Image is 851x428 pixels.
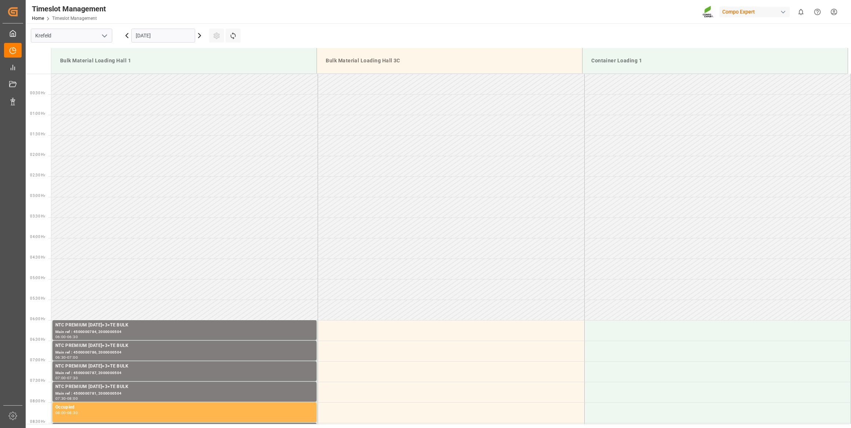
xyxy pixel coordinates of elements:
button: Help Center [809,4,826,20]
div: - [66,397,67,400]
img: Screenshot%202023-09-29%20at%2010.02.21.png_1712312052.png [702,6,714,18]
button: show 0 new notifications [793,4,809,20]
button: open menu [99,30,110,41]
span: 07:00 Hr [30,358,45,362]
div: NTC PREMIUM [DATE]+3+TE BULK [55,342,314,350]
div: Bulk Material Loading Hall 1 [57,54,311,67]
span: 04:00 Hr [30,235,45,239]
div: 06:30 [55,356,66,359]
span: 06:30 Hr [30,337,45,341]
div: NTC PREMIUM [DATE]+3+TE BULK [55,383,314,391]
span: 07:30 Hr [30,378,45,383]
button: Compo Expert [719,5,793,19]
div: NTC PREMIUM [DATE]+3+TE BULK [55,322,314,329]
span: 08:00 Hr [30,399,45,403]
div: 07:30 [55,397,66,400]
div: Main ref : 4500000784, 2000000504 [55,329,314,335]
span: 05:00 Hr [30,276,45,280]
input: DD.MM.YYYY [131,29,195,43]
span: 00:30 Hr [30,91,45,95]
div: 07:00 [55,376,66,380]
span: 05:30 Hr [30,296,45,300]
div: - [66,335,67,339]
a: Home [32,16,44,21]
div: - [66,411,67,414]
div: 07:00 [67,356,78,359]
span: 04:30 Hr [30,255,45,259]
div: Compo Expert [719,7,790,17]
span: 03:00 Hr [30,194,45,198]
span: 08:30 Hr [30,420,45,424]
div: 08:00 [67,397,78,400]
div: Occupied [55,404,314,411]
div: 08:30 [67,411,78,414]
span: 02:00 Hr [30,153,45,157]
div: Container Loading 1 [588,54,842,67]
span: 01:00 Hr [30,111,45,116]
span: 02:30 Hr [30,173,45,177]
div: - [66,376,67,380]
div: Main ref : 4500000787, 2000000504 [55,370,314,376]
div: 08:00 [55,411,66,414]
div: 07:30 [67,376,78,380]
div: Timeslot Management [32,3,106,14]
span: 06:00 Hr [30,317,45,321]
div: - [66,356,67,359]
div: NTC PREMIUM [DATE]+3+TE BULK [55,363,314,370]
div: Main ref : 4500000781, 2000000504 [55,391,314,397]
input: Type to search/select [31,29,112,43]
span: 03:30 Hr [30,214,45,218]
div: 06:30 [67,335,78,339]
div: Main ref : 4500000786, 2000000504 [55,350,314,356]
div: Bulk Material Loading Hall 3C [323,54,576,67]
div: 06:00 [55,335,66,339]
span: 01:30 Hr [30,132,45,136]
